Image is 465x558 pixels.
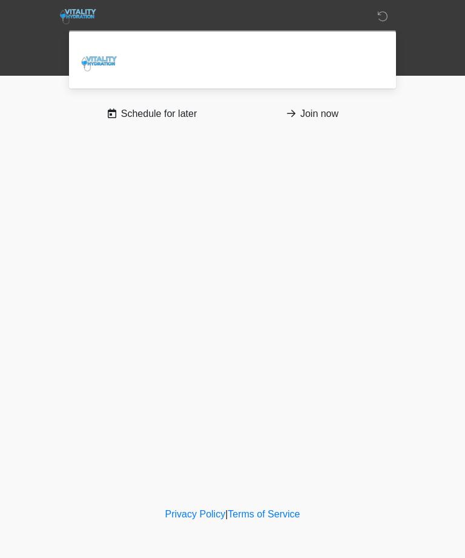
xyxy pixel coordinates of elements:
img: Vitality Hydration Logo [60,9,96,24]
a: | [225,509,228,519]
a: Terms of Service [228,509,300,519]
a: Privacy Policy [165,509,226,519]
img: Agent Avatar [81,42,117,79]
div: Resume session... [140,59,375,73]
h2: Vitality Hydration [140,42,375,54]
button: Join now [237,102,388,125]
button: Schedule for later [77,102,228,125]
